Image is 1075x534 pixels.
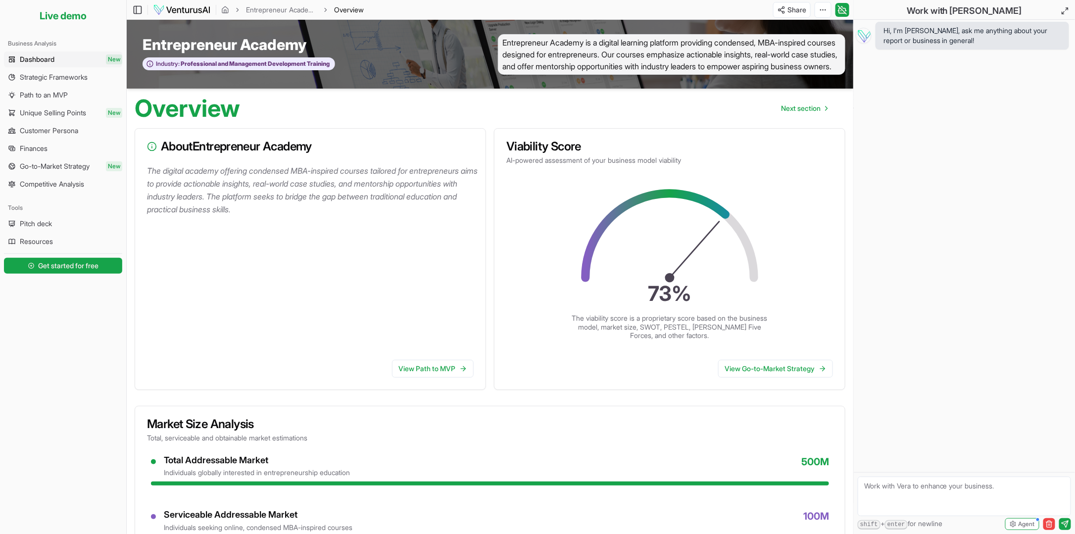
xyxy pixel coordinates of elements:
[4,36,122,51] div: Business Analysis
[20,144,48,153] span: Finances
[498,34,845,75] span: Entrepreneur Academy is a digital learning platform providing condensed, MBA-inspired courses des...
[20,161,90,171] span: Go-to-Market Strategy
[164,468,350,478] div: individuals globally interested in entrepreneurship education
[147,141,474,152] h3: About Entrepreneur Academy
[20,179,84,189] span: Competitive Analysis
[106,161,122,171] span: New
[856,28,872,44] img: Vera
[801,455,829,478] span: 500M
[392,360,474,378] a: View Path to MVP
[164,523,352,533] div: individuals seeking online, condensed MBA-inspired courses
[147,433,833,443] p: Total, serviceable and obtainable market estimations
[334,5,364,15] span: Overview
[180,60,330,68] span: Professional and Management Development Training
[246,5,317,15] a: Entrepreneur Academy
[803,509,829,533] span: 100M
[4,234,122,249] a: Resources
[4,258,122,274] button: Get started for free
[147,418,833,430] h3: Market Size Analysis
[143,36,306,53] span: Entrepreneur Academy
[4,141,122,156] a: Finances
[164,509,352,521] div: Serviceable Addressable Market
[20,72,88,82] span: Strategic Frameworks
[718,360,833,378] a: View Go-to-Market Strategy
[648,282,691,306] text: 73 %
[773,98,835,118] a: Go to next page
[4,87,122,103] a: Path to an MVP
[4,51,122,67] a: DashboardNew
[773,2,811,18] button: Share
[20,90,68,100] span: Path to an MVP
[4,200,122,216] div: Tools
[1019,520,1035,528] span: Agent
[135,97,240,120] h1: Overview
[20,126,78,136] span: Customer Persona
[20,108,86,118] span: Unique Selling Points
[4,158,122,174] a: Go-to-Market StrategyNew
[106,54,122,64] span: New
[143,57,335,71] button: Industry:Professional and Management Development Training
[4,123,122,139] a: Customer Persona
[156,60,180,68] span: Industry:
[4,69,122,85] a: Strategic Frameworks
[773,98,835,118] nav: pagination
[858,519,942,530] span: + for newline
[571,314,769,340] p: The viability score is a proprietary score based on the business model, market size, SWOT, PESTEL...
[4,176,122,192] a: Competitive Analysis
[781,103,821,113] span: Next section
[147,164,478,216] p: The digital academy offering condensed MBA-inspired courses tailored for entrepreneurs aims to pr...
[4,105,122,121] a: Unique Selling PointsNew
[106,108,122,118] span: New
[506,155,833,165] p: AI-powered assessment of your business model viability
[506,141,833,152] h3: Viability Score
[787,5,806,15] span: Share
[153,4,211,16] img: logo
[221,5,364,15] nav: breadcrumb
[858,520,880,530] kbd: shift
[883,26,1061,46] span: Hi, I'm [PERSON_NAME], ask me anything about your report or business in general!
[39,261,99,271] span: Get started for free
[20,237,53,246] span: Resources
[20,54,54,64] span: Dashboard
[20,219,52,229] span: Pitch deck
[164,455,350,466] div: Total Addressable Market
[1005,518,1039,530] button: Agent
[4,256,122,276] a: Get started for free
[4,216,122,232] a: Pitch deck
[885,520,908,530] kbd: enter
[907,4,1022,18] h2: Work with [PERSON_NAME]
